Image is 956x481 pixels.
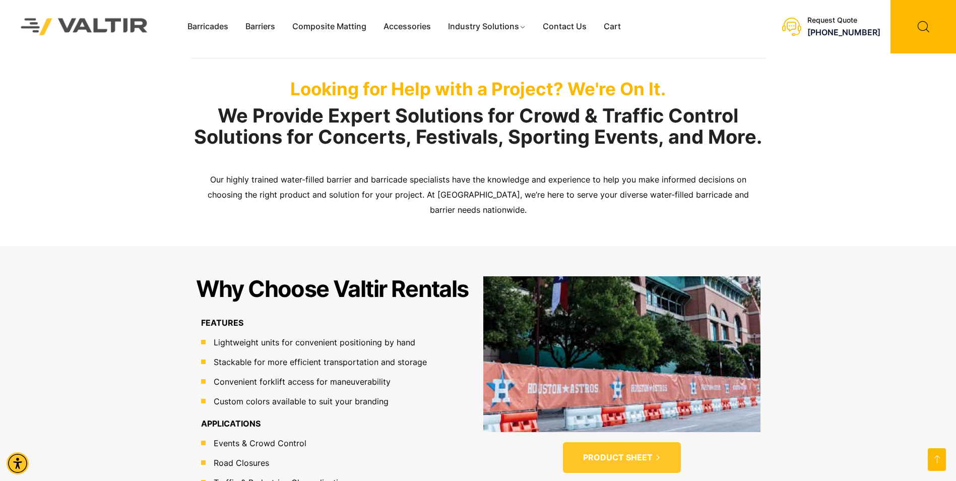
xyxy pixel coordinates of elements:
[237,19,284,34] a: Barriers
[211,457,269,469] span: Road Closures
[211,336,415,348] span: Lightweight units for convenient positioning by hand
[201,418,261,429] b: APPLICATIONS
[807,27,880,37] a: call (888) 496-3625
[284,19,375,34] a: Composite Matting
[483,276,760,432] img: PRODUCT SHEET
[534,19,595,34] a: Contact Us
[563,442,681,473] a: PRODUCT SHEET
[583,452,653,463] span: PRODUCT SHEET
[179,19,237,34] a: Barricades
[211,395,389,407] span: Custom colors available to suit your branding
[807,16,880,25] div: Request Quote
[439,19,535,34] a: Industry Solutions
[211,356,427,368] span: Stackable for more efficient transportation and storage
[199,172,758,218] p: Our highly trained water-filled barrier and barricade specialists have the knowledge and experien...
[375,19,439,34] a: Accessories
[191,105,766,148] h2: We Provide Expert Solutions for Crowd & Traffic Control Solutions for Concerts, Festivals, Sporti...
[211,437,306,449] span: Events & Crowd Control
[201,318,243,328] b: FEATURES
[595,19,629,34] a: Cart
[8,5,161,49] img: Valtir Rentals
[7,452,29,474] div: Accessibility Menu
[196,276,469,302] h2: Why Choose Valtir Rentals
[191,78,766,99] p: Looking for Help with a Project? We're On It.
[211,376,391,388] span: Convenient forklift access for maneuverability
[928,448,946,471] a: Open this option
